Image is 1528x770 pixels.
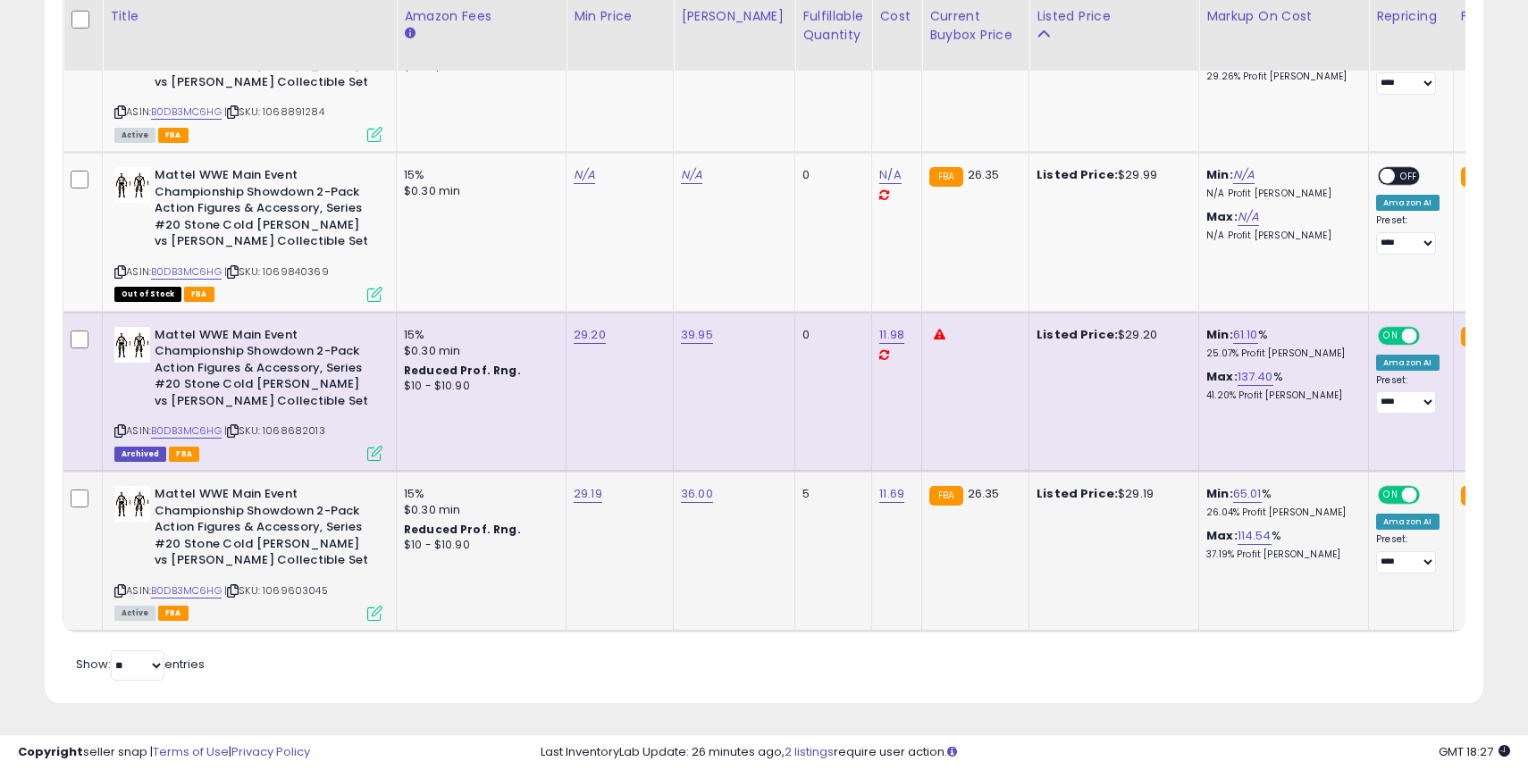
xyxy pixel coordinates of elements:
div: $0.30 min [404,183,552,199]
span: | SKU: 1068682013 [224,423,325,438]
small: FBA [1461,486,1494,506]
a: N/A [574,166,595,184]
span: | SKU: 1069603045 [224,583,328,598]
p: 26.04% Profit [PERSON_NAME] [1206,506,1355,519]
div: $29.19 [1037,486,1185,502]
div: Markup on Cost [1206,7,1361,26]
span: 26.35 [968,485,1000,502]
span: All listings currently available for purchase on Amazon [114,606,155,621]
div: ASIN: [114,327,382,459]
div: 0 [802,167,858,183]
div: Amazon AI [1376,514,1439,530]
span: OFF [1395,169,1423,184]
div: $29.99 [1037,167,1185,183]
div: 5 [802,486,858,502]
div: ASIN: [114,486,382,618]
img: 41w5tyP5KhL._SL40_.jpg [114,486,150,522]
div: $0.30 min [404,502,552,518]
a: 2 listings [785,743,834,760]
small: FBA [929,486,962,506]
a: 29.20 [574,326,606,344]
div: Amazon AI [1376,355,1439,371]
b: Max: [1206,208,1238,225]
a: 39.95 [681,326,713,344]
img: 41w5tyP5KhL._SL40_.jpg [114,327,150,363]
div: % [1206,528,1355,561]
b: Reduced Prof. Rng. [404,363,521,378]
a: B0DB3MC6HG [151,423,222,439]
div: Fulfillable Quantity [802,7,864,45]
div: 0 [802,327,858,343]
b: Mattel WWE Main Event Championship Showdown 2-Pack Action Figures & Accessory, Series #20 Stone C... [155,486,372,573]
strong: Copyright [18,743,83,760]
p: N/A Profit [PERSON_NAME] [1206,188,1355,200]
b: Listed Price: [1037,485,1118,502]
a: 29.19 [574,485,602,503]
div: Preset: [1376,55,1439,96]
span: All listings that are currently out of stock and unavailable for purchase on Amazon [114,287,181,302]
div: % [1206,327,1355,360]
a: 114.54 [1238,527,1272,545]
a: N/A [879,166,901,184]
div: Repricing [1376,7,1445,26]
div: Preset: [1376,214,1439,255]
div: seller snap | | [18,744,310,761]
span: Show: entries [76,656,205,673]
a: B0DB3MC6HG [151,105,222,120]
span: FBA [158,128,189,143]
div: Current Buybox Price [929,7,1021,45]
a: 137.40 [1238,368,1273,386]
b: Listed Price: [1037,166,1118,183]
div: Title [110,7,389,26]
div: 15% [404,486,552,502]
a: Privacy Policy [231,743,310,760]
a: B0DB3MC6HG [151,583,222,598]
div: 15% [404,167,552,183]
div: Listed Price [1037,7,1191,26]
a: 61.10 [1233,326,1258,344]
span: FBA [158,606,189,621]
small: Amazon Fees. [404,26,415,42]
b: Max: [1206,527,1238,544]
p: 29.26% Profit [PERSON_NAME] [1206,71,1355,83]
div: ASIN: [114,167,382,299]
span: FBA [169,447,199,462]
a: N/A [681,166,702,184]
div: [PERSON_NAME] [681,7,787,26]
small: FBA [1461,327,1494,347]
span: | SKU: 1069840369 [224,264,329,279]
span: All listings currently available for purchase on Amazon [114,128,155,143]
span: ON [1380,328,1402,343]
div: 15% [404,327,552,343]
span: | SKU: 1068891284 [224,105,324,119]
div: % [1206,486,1355,519]
b: Mattel WWE Main Event Championship Showdown 2-Pack Action Figures & Accessory, Series #20 Stone C... [155,167,372,255]
b: Min: [1206,485,1233,502]
span: 2025-09-16 18:27 GMT [1439,743,1510,760]
div: % [1206,369,1355,402]
p: 37.19% Profit [PERSON_NAME] [1206,548,1355,561]
div: $10 - $10.90 [404,379,552,394]
div: $0.30 min [404,343,552,359]
div: Amazon Fees [404,7,558,26]
span: OFF [1417,328,1446,343]
b: Listed Price: [1037,326,1118,343]
a: Terms of Use [153,743,229,760]
small: FBA [1461,167,1494,187]
span: ON [1380,488,1402,503]
a: N/A [1238,208,1259,226]
p: 41.20% Profit [PERSON_NAME] [1206,389,1355,402]
div: Last InventoryLab Update: 26 minutes ago, require user action. [541,744,1511,761]
small: FBA [929,167,962,187]
span: OFF [1417,488,1446,503]
a: 65.01 [1233,485,1262,503]
div: Preset: [1376,533,1439,573]
div: Amazon AI [1376,195,1439,211]
b: Min: [1206,326,1233,343]
b: Mattel WWE Main Event Championship Showdown 2-Pack Action Figures & Accessory, Series #20 Stone C... [155,327,372,414]
a: 36.00 [681,485,713,503]
div: Preset: [1376,374,1439,414]
span: Listings that have been deleted from Seller Central [114,447,166,462]
div: $10 - $10.90 [404,538,552,553]
a: 11.98 [879,326,904,344]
